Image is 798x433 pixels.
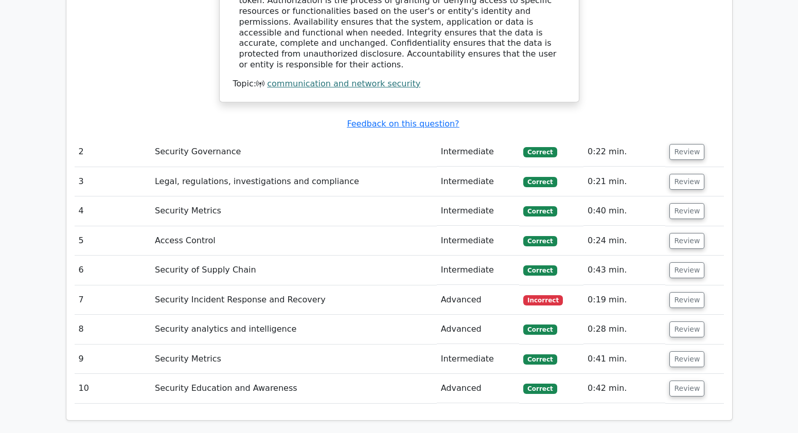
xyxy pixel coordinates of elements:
[669,203,704,219] button: Review
[75,285,151,315] td: 7
[669,233,704,249] button: Review
[437,196,520,226] td: Intermediate
[523,236,557,246] span: Correct
[267,79,420,88] a: communication and network security
[523,295,563,305] span: Incorrect
[583,256,665,285] td: 0:43 min.
[523,384,557,394] span: Correct
[583,374,665,403] td: 0:42 min.
[151,315,437,344] td: Security analytics and intelligence
[75,226,151,256] td: 5
[583,285,665,315] td: 0:19 min.
[151,196,437,226] td: Security Metrics
[75,345,151,374] td: 9
[583,226,665,256] td: 0:24 min.
[523,354,557,365] span: Correct
[583,345,665,374] td: 0:41 min.
[583,315,665,344] td: 0:28 min.
[437,374,520,403] td: Advanced
[669,381,704,396] button: Review
[437,137,520,167] td: Intermediate
[523,177,557,187] span: Correct
[523,265,557,276] span: Correct
[437,315,520,344] td: Advanced
[347,119,459,129] a: Feedback on this question?
[669,321,704,337] button: Review
[669,144,704,160] button: Review
[151,167,437,196] td: Legal, regulations, investigations and compliance
[669,262,704,278] button: Review
[523,147,557,157] span: Correct
[75,196,151,226] td: 4
[523,206,557,217] span: Correct
[437,226,520,256] td: Intermediate
[151,285,437,315] td: Security Incident Response and Recovery
[583,137,665,167] td: 0:22 min.
[669,174,704,190] button: Review
[75,315,151,344] td: 8
[151,137,437,167] td: Security Governance
[437,285,520,315] td: Advanced
[75,137,151,167] td: 2
[151,374,437,403] td: Security Education and Awareness
[437,345,520,374] td: Intermediate
[583,196,665,226] td: 0:40 min.
[151,345,437,374] td: Security Metrics
[151,226,437,256] td: Access Control
[233,79,565,89] div: Topic:
[151,256,437,285] td: Security of Supply Chain
[75,374,151,403] td: 10
[583,167,665,196] td: 0:21 min.
[669,351,704,367] button: Review
[669,292,704,308] button: Review
[75,256,151,285] td: 6
[75,167,151,196] td: 3
[437,256,520,285] td: Intermediate
[437,167,520,196] td: Intermediate
[523,324,557,335] span: Correct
